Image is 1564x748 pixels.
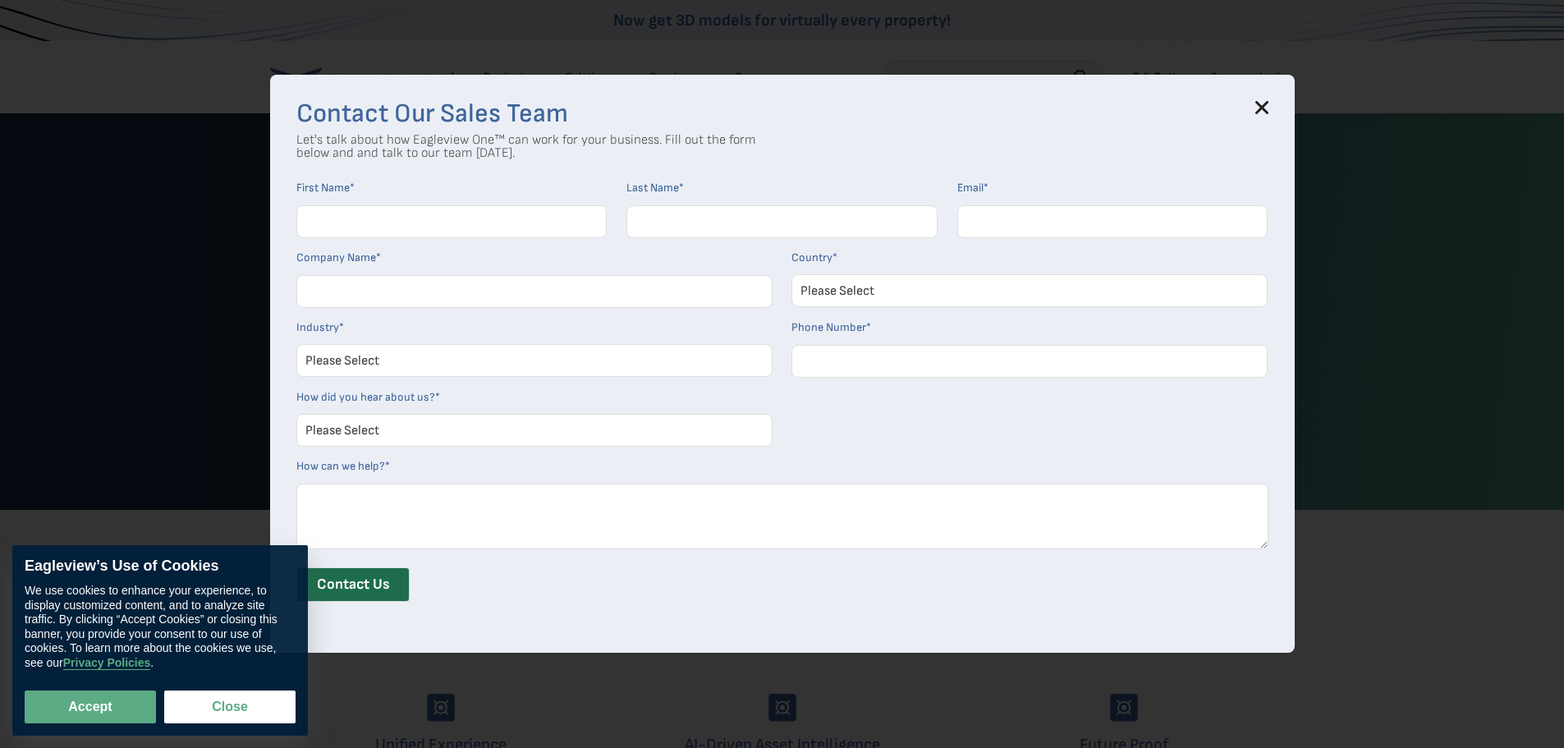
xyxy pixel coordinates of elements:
h3: Contact Our Sales Team [296,101,1268,127]
p: Let's talk about how Eagleview One™ can work for your business. Fill out the form below and and t... [296,134,756,160]
div: We use cookies to enhance your experience, to display customized content, and to analyze site tra... [25,584,296,670]
span: First Name [296,181,350,195]
span: How did you hear about us? [296,390,435,404]
button: Accept [25,691,156,723]
span: Last Name [626,181,679,195]
span: How can we help? [296,459,385,473]
div: Eagleview’s Use of Cookies [25,558,296,576]
span: Phone Number [791,320,866,334]
input: Contact Us [296,567,410,602]
span: Company Name [296,250,376,264]
span: Country [791,250,832,264]
button: Close [164,691,296,723]
span: Email [957,181,984,195]
a: Privacy Policies [63,656,151,670]
span: Industry [296,320,339,334]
